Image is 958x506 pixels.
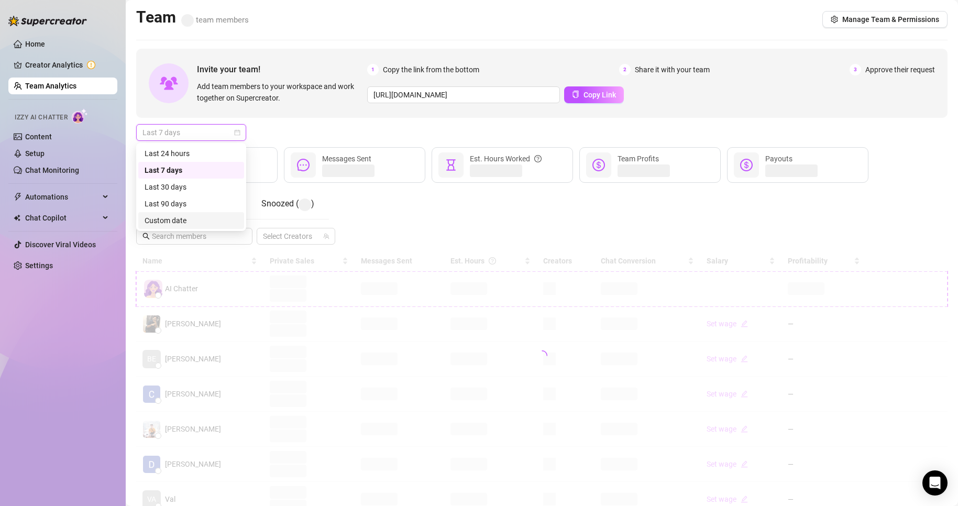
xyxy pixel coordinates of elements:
span: dollar-circle [740,159,753,171]
button: Copy Link [564,86,624,103]
span: Invite your team! [197,63,367,76]
span: Copy Link [583,91,616,99]
div: Last 30 days [145,181,238,193]
span: 3 [850,64,861,75]
span: Chat Copilot [25,210,100,226]
a: Chat Monitoring [25,166,79,174]
span: Payouts [765,155,792,163]
span: Manage Team & Permissions [842,15,939,24]
div: Last 90 days [138,195,244,212]
div: Last 24 hours [138,145,244,162]
img: logo-BBDzfeDw.svg [8,16,87,26]
span: Messages Sent [322,155,371,163]
span: question-circle [534,153,542,164]
button: Manage Team & Permissions [822,11,948,28]
a: Settings [25,261,53,270]
span: dollar-circle [592,159,605,171]
a: Content [25,133,52,141]
span: Add team members to your workspace and work together on Supercreator. [197,81,363,104]
img: AI Chatter [72,108,88,124]
span: setting [831,16,838,23]
div: Last 30 days [138,179,244,195]
span: Automations [25,189,100,205]
span: Izzy AI Chatter [15,113,68,123]
img: Chat Copilot [14,214,20,222]
div: Open Intercom Messenger [922,470,948,496]
span: hourglass [445,159,457,171]
input: Search members [152,230,238,242]
span: calendar [234,129,240,136]
a: Discover Viral Videos [25,240,96,249]
span: Copy the link from the bottom [383,64,479,75]
div: Custom date [138,212,244,229]
a: Home [25,40,45,48]
h2: Team [136,7,249,27]
span: 1 [367,64,379,75]
a: Creator Analytics exclamation-circle [25,57,109,73]
span: search [142,233,150,240]
span: Approve their request [865,64,935,75]
span: Share it with your team [635,64,710,75]
div: Last 90 days [145,198,238,210]
span: 2 [619,64,631,75]
div: Est. Hours Worked [470,153,542,164]
span: team [323,233,329,239]
div: Last 7 days [138,162,244,179]
span: thunderbolt [14,193,22,201]
span: team members [181,15,249,25]
div: Last 7 days [145,164,238,176]
span: Snoozed ( ) [261,199,314,208]
span: message [297,159,310,171]
div: Custom date [145,215,238,226]
span: Last 7 days [142,125,240,140]
span: copy [572,91,579,98]
span: Team Profits [618,155,659,163]
a: Setup [25,149,45,158]
div: Last 24 hours [145,148,238,159]
span: loading [536,349,548,362]
a: Team Analytics [25,82,76,90]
